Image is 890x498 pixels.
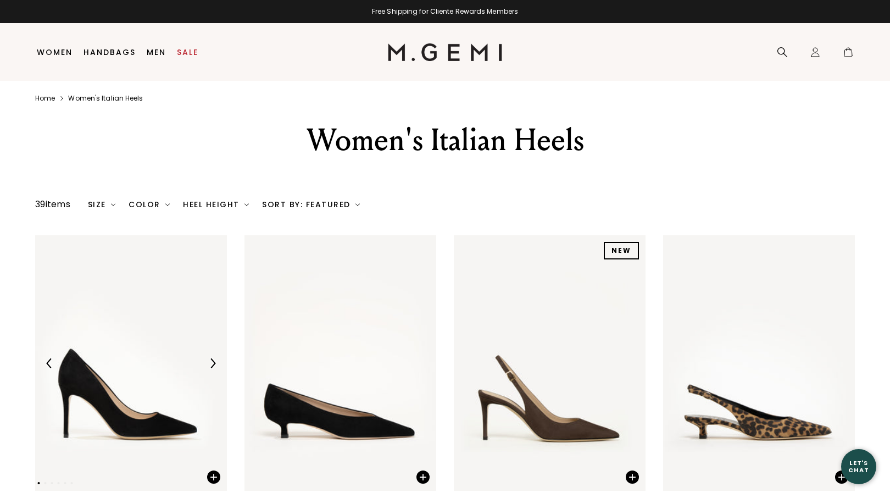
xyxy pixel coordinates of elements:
[44,358,54,368] img: Previous Arrow
[129,200,170,209] div: Color
[262,200,360,209] div: Sort By: Featured
[208,358,218,368] img: Next Arrow
[37,48,73,57] a: Women
[183,200,249,209] div: Heel Height
[147,48,166,57] a: Men
[165,202,170,207] img: chevron-down.svg
[254,120,636,160] div: Women's Italian Heels
[68,94,143,103] a: Women's italian heels
[111,202,115,207] img: chevron-down.svg
[35,198,70,211] div: 39 items
[244,202,249,207] img: chevron-down.svg
[355,202,360,207] img: chevron-down.svg
[454,235,646,491] img: The Valeria 80mm
[35,94,55,103] a: Home
[841,460,876,473] div: Let's Chat
[244,235,436,491] img: The Marzia
[663,235,855,491] img: The Lisinda
[88,200,116,209] div: Size
[35,235,227,491] img: The Esatto 90mm
[177,48,198,57] a: Sale
[388,43,503,61] img: M.Gemi
[84,48,136,57] a: Handbags
[604,242,639,259] div: NEW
